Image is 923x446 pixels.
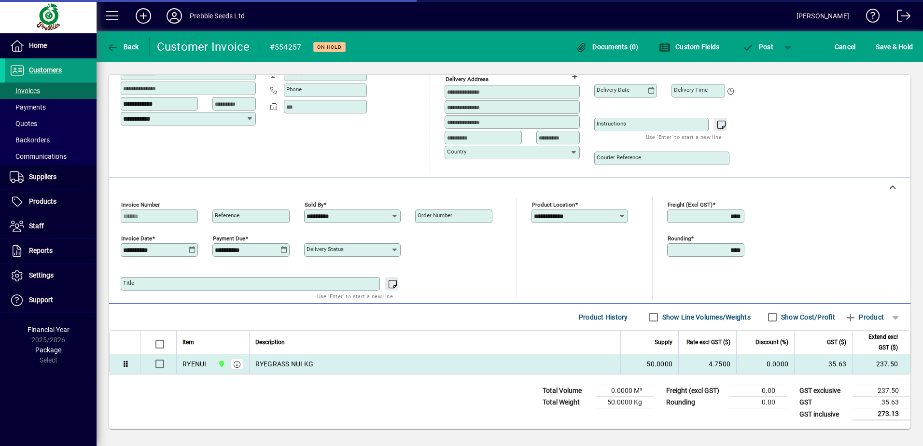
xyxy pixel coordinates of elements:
[215,359,226,369] span: CHRISTCHURCH
[795,408,853,420] td: GST inclusive
[876,43,880,51] span: S
[742,43,773,51] span: ost
[128,7,159,25] button: Add
[5,132,97,148] a: Backorders
[729,397,787,408] td: 0.00
[575,308,632,326] button: Product History
[538,385,596,397] td: Total Volume
[859,2,880,33] a: Knowledge Base
[668,201,713,208] mat-label: Freight (excl GST)
[596,397,654,408] td: 50.0000 Kg
[418,212,452,219] mat-label: Order number
[668,235,691,242] mat-label: Rounding
[876,39,913,55] span: ave & Hold
[5,99,97,115] a: Payments
[157,39,250,55] div: Customer Invoice
[10,103,46,111] span: Payments
[646,359,672,369] span: 50.0000
[845,309,884,325] span: Product
[5,214,97,238] a: Staff
[5,115,97,132] a: Quotes
[729,385,787,397] td: 0.00
[827,337,846,348] span: GST ($)
[190,8,245,24] div: Prebble Seeds Ltd
[159,7,190,25] button: Profile
[5,264,97,288] a: Settings
[10,153,67,160] span: Communications
[832,38,858,56] button: Cancel
[270,40,302,55] div: #554257
[317,291,393,302] mat-hint: Use 'Enter' to start a new line
[182,359,207,369] div: RYENUI
[835,39,856,55] span: Cancel
[532,201,575,208] mat-label: Product location
[215,212,239,219] mat-label: Reference
[10,87,40,95] span: Invoices
[737,38,778,56] button: Post
[567,69,582,84] button: Choose address
[29,197,56,205] span: Products
[5,239,97,263] a: Reports
[736,354,794,374] td: 0.0000
[10,120,37,127] span: Quotes
[29,66,62,74] span: Customers
[755,337,788,348] span: Discount (%)
[5,288,97,312] a: Support
[685,359,730,369] div: 4.7500
[29,296,53,304] span: Support
[573,38,641,56] button: Documents (0)
[29,173,56,181] span: Suppliers
[759,43,763,51] span: P
[794,354,852,374] td: 35.63
[853,385,910,397] td: 237.50
[104,38,141,56] button: Back
[213,235,245,242] mat-label: Payment due
[255,359,314,369] span: RYEGRASS NUI KG
[660,312,751,322] label: Show Line Volumes/Weights
[35,346,61,354] span: Package
[107,43,139,51] span: Back
[646,131,722,142] mat-hint: Use 'Enter' to start a new line
[5,165,97,189] a: Suppliers
[29,271,54,279] span: Settings
[596,385,654,397] td: 0.0000 M³
[853,408,910,420] td: 273.13
[538,397,596,408] td: Total Weight
[657,38,722,56] button: Custom Fields
[123,279,134,286] mat-label: Title
[121,201,160,208] mat-label: Invoice number
[10,136,50,144] span: Backorders
[255,337,285,348] span: Description
[840,308,889,326] button: Product
[29,42,47,49] span: Home
[5,83,97,99] a: Invoices
[890,2,911,33] a: Logout
[576,43,639,51] span: Documents (0)
[317,44,342,50] span: On hold
[686,337,730,348] span: Rate excl GST ($)
[5,148,97,165] a: Communications
[873,38,915,56] button: Save & Hold
[286,86,302,93] mat-label: Phone
[305,201,323,208] mat-label: Sold by
[579,309,628,325] span: Product History
[121,235,152,242] mat-label: Invoice date
[29,222,44,230] span: Staff
[852,354,910,374] td: 237.50
[597,120,626,127] mat-label: Instructions
[28,326,70,334] span: Financial Year
[597,86,629,93] mat-label: Delivery date
[853,397,910,408] td: 35.63
[182,337,194,348] span: Item
[5,190,97,214] a: Products
[5,34,97,58] a: Home
[659,43,720,51] span: Custom Fields
[655,337,672,348] span: Supply
[795,397,853,408] td: GST
[97,38,150,56] app-page-header-button: Back
[795,385,853,397] td: GST exclusive
[447,148,466,155] mat-label: Country
[661,397,729,408] td: Rounding
[797,8,849,24] div: [PERSON_NAME]
[597,154,641,161] mat-label: Courier Reference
